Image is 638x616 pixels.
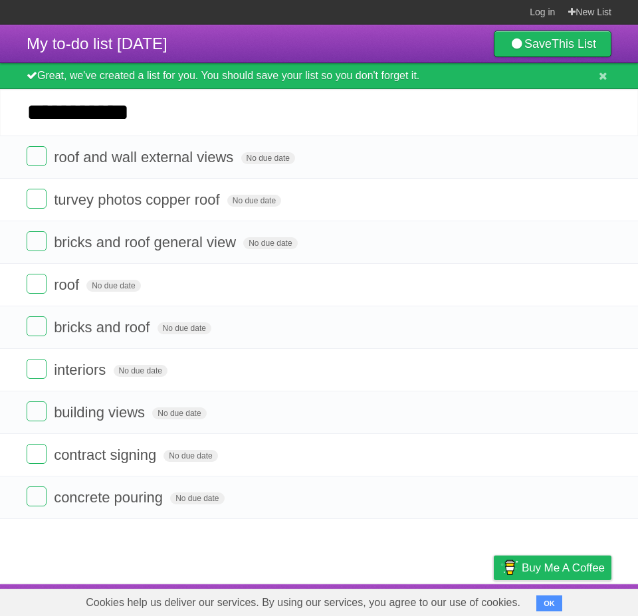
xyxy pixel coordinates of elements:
label: Done [27,231,47,251]
b: This List [552,37,596,51]
span: roof [54,276,82,293]
button: OK [536,595,562,611]
a: SaveThis List [494,31,611,57]
label: Done [27,401,47,421]
span: interiors [54,361,109,378]
span: No due date [170,492,224,504]
a: Buy me a coffee [494,556,611,580]
span: No due date [158,322,211,334]
a: Developers [361,587,415,613]
label: Done [27,274,47,294]
span: No due date [227,195,281,207]
a: Terms [431,587,461,613]
span: Buy me a coffee [522,556,605,579]
span: No due date [86,280,140,292]
span: building views [54,404,148,421]
span: contract signing [54,447,159,463]
a: About [317,587,345,613]
span: No due date [241,152,295,164]
label: Done [27,189,47,209]
a: Privacy [477,587,511,613]
span: roof and wall external views [54,149,237,165]
label: Done [27,146,47,166]
span: turvey photos copper roof [54,191,223,208]
span: No due date [243,237,297,249]
img: Buy me a coffee [500,556,518,579]
label: Done [27,444,47,464]
span: bricks and roof [54,319,153,336]
span: No due date [114,365,167,377]
span: No due date [163,450,217,462]
label: Done [27,316,47,336]
span: No due date [152,407,206,419]
label: Done [27,486,47,506]
span: Cookies help us deliver our services. By using our services, you agree to our use of cookies. [72,589,534,616]
span: concrete pouring [54,489,166,506]
span: bricks and roof general view [54,234,239,251]
a: Suggest a feature [528,587,611,613]
label: Done [27,359,47,379]
span: My to-do list [DATE] [27,35,167,52]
